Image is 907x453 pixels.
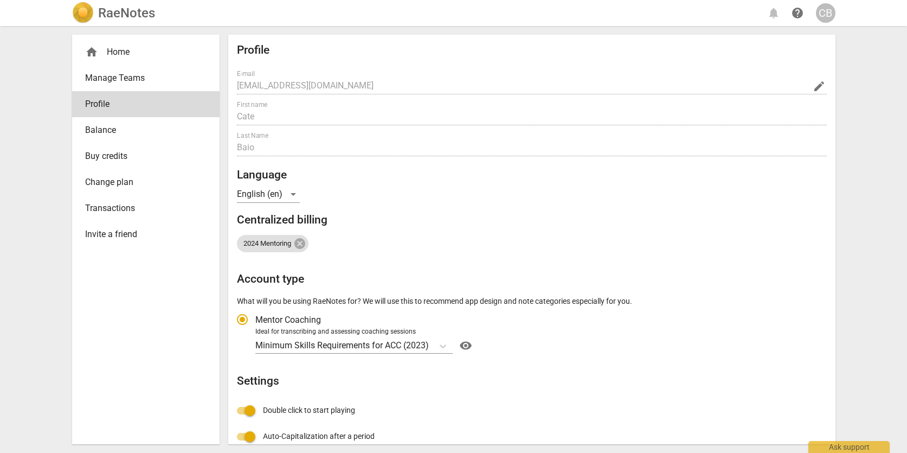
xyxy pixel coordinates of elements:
[788,3,807,23] a: Help
[72,117,220,143] a: Balance
[72,2,94,24] img: Logo
[85,46,98,59] span: home
[85,228,198,241] span: Invite a friend
[72,221,220,247] a: Invite a friend
[791,7,804,20] span: help
[72,195,220,221] a: Transactions
[85,98,198,111] span: Profile
[72,143,220,169] a: Buy credits
[85,72,198,85] span: Manage Teams
[237,43,827,57] h2: Profile
[85,202,198,215] span: Transactions
[263,405,355,416] span: Double click to start playing
[237,101,267,108] label: First name
[457,339,474,352] span: visibility
[98,5,155,21] h2: RaeNotes
[237,71,255,77] label: E-mail
[72,169,220,195] a: Change plan
[255,314,321,326] span: Mentor Coaching
[85,124,198,137] span: Balance
[237,235,308,252] div: 2024 Mentoring
[255,339,429,352] p: Minimum Skills Requirements for ACC (2023)
[85,46,198,59] div: Home
[237,307,827,354] div: Account type
[72,91,220,117] a: Profile
[813,80,826,93] span: edit
[237,186,300,203] div: English (en)
[237,272,827,286] h2: Account type
[263,431,375,442] span: Auto-Capitalization after a period
[85,176,198,189] span: Change plan
[72,39,220,65] div: Home
[457,337,474,354] button: Help
[808,441,890,453] div: Ask support
[237,168,827,182] h2: Language
[237,374,827,388] h2: Settings
[237,213,827,227] h2: Centralized billing
[72,2,155,24] a: LogoRaeNotes
[85,150,198,163] span: Buy credits
[255,327,824,337] div: Ideal for transcribing and assessing coaching sessions
[453,337,474,354] a: Help
[72,65,220,91] a: Manage Teams
[812,79,827,94] button: Change Email
[237,240,298,248] span: 2024 Mentoring
[816,3,835,23] button: CB
[430,341,432,351] input: Ideal for transcribing and assessing coaching sessionsMinimum Skills Requirements for ACC (2023)Help
[237,132,268,139] label: Last Name
[237,296,827,307] p: What will you be using RaeNotes for? We will use this to recommend app design and note categories...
